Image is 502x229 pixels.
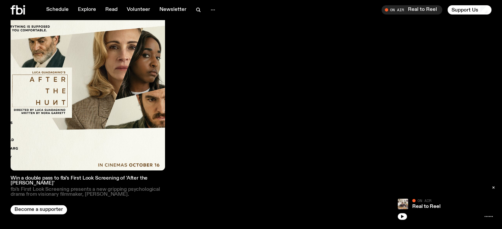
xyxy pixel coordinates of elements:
a: Read [101,5,121,14]
span: On Air [418,198,431,203]
h3: Win a double pass to fbi's First Look Screening of 'After the [PERSON_NAME]' [11,176,165,186]
a: Explore [74,5,100,14]
span: Support Us [452,7,478,13]
a: Win a double pass to fbi's First Look Screening of 'After the [PERSON_NAME]'fbi's First Look Scre... [11,16,165,197]
img: Jasper Craig Adams holds a vintage camera to his eye, obscuring his face. He is wearing a grey ju... [398,199,408,209]
p: fbi's First Look Screening presents a new gripping psychological drama from visionary filmmaker, ... [11,187,165,197]
a: Real to Reel [412,204,441,209]
button: Become a supporter [11,205,67,215]
button: Support Us [448,5,491,14]
a: Volunteer [123,5,154,14]
button: On AirReal to Reel [382,5,442,14]
a: Newsletter [155,5,190,14]
a: Schedule [42,5,73,14]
